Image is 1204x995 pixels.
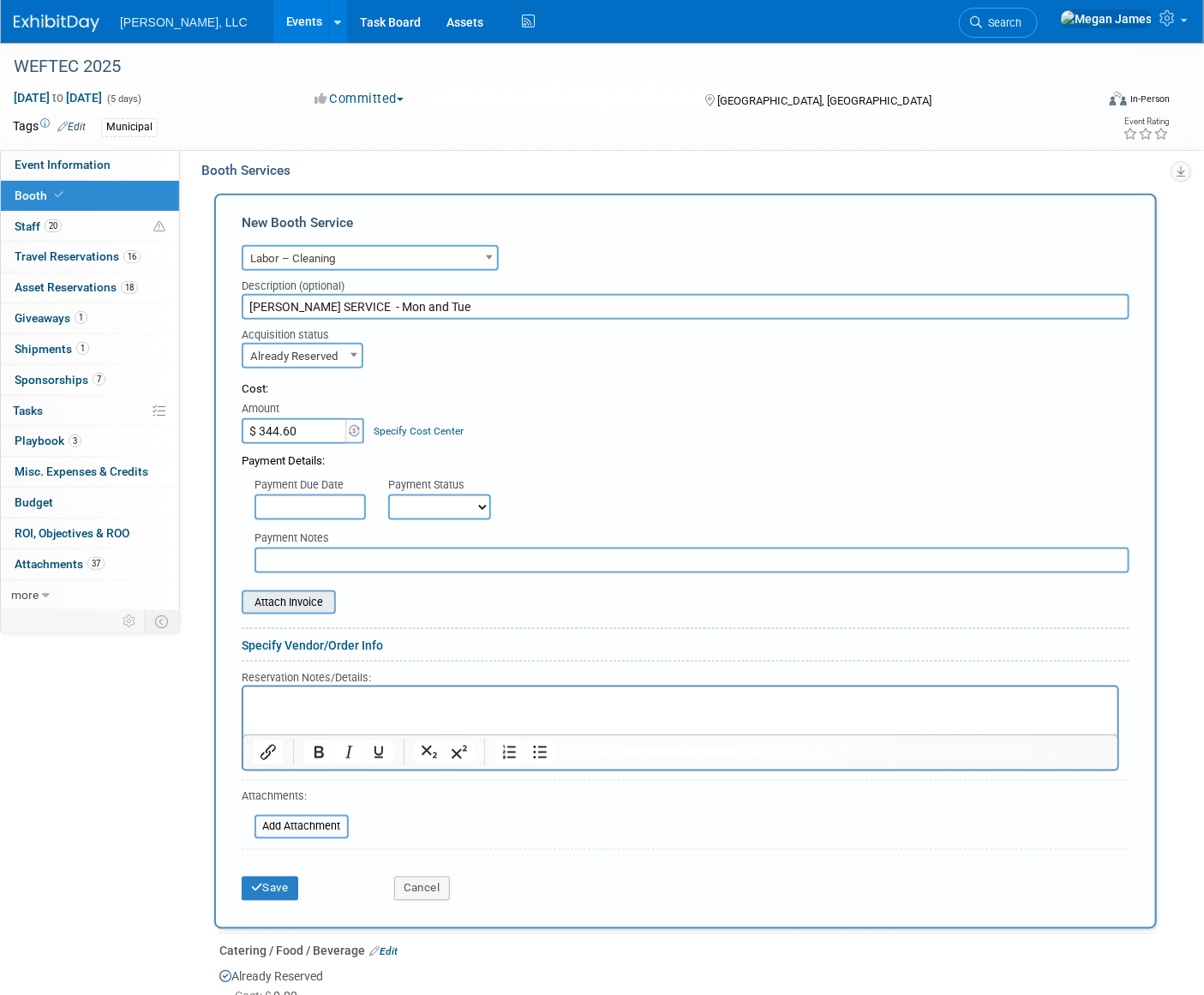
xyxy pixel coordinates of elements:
span: Event Information [15,158,111,171]
td: Toggle Event Tabs [145,610,180,632]
img: Megan James [1060,9,1153,28]
span: Potential Scheduling Conflict -- at least one attendee is tagged in another overlapping event. [153,219,165,235]
div: Payment Status [388,477,503,495]
span: 1 [76,342,89,355]
span: Already Reserved [242,343,363,369]
div: Catering / Food / Beverage [219,943,1157,960]
div: Payment Details: [242,444,1129,470]
button: Underline [364,740,393,764]
a: Giveaways1 [1,303,179,333]
span: 16 [123,250,141,263]
button: Bold [304,740,333,764]
a: Asset Reservations18 [1,273,179,303]
button: Committed [308,90,410,108]
span: 18 [121,281,138,294]
button: Superscript [445,740,474,764]
div: Description (optional) [242,271,1129,294]
a: more [1,580,179,610]
span: ROI, Objectives & ROO [15,526,129,540]
a: Edit [57,121,86,133]
div: Reservation Notes/Details: [242,668,1119,686]
span: Travel Reservations [15,249,141,263]
span: Misc. Expenses & Credits [15,465,148,478]
div: Cost: [242,381,1129,398]
a: Edit [369,946,398,958]
span: Already Reserved [243,345,362,369]
a: ROI, Objectives & ROO [1,518,179,548]
img: Format-Inperson.png [1110,92,1127,105]
span: Labor – Cleaning [243,247,497,271]
div: Event Format [998,89,1170,115]
a: Event Information [1,150,179,180]
span: 37 [87,557,105,570]
a: Misc. Expenses & Credits [1,457,179,487]
span: Search [982,16,1021,29]
span: [DATE] [DATE] [13,90,103,105]
div: Attachments: [242,789,349,809]
a: Specify Cost Center [374,425,464,437]
button: Italic [334,740,363,764]
span: Booth [15,189,67,202]
span: 1 [75,311,87,324]
td: Tags [13,117,86,137]
span: Attachments [15,557,105,571]
i: Booth reservation complete [55,190,63,200]
a: Sponsorships7 [1,365,179,395]
div: Booth Services [201,161,1170,180]
div: Event Rating [1123,117,1169,126]
a: Search [959,8,1038,38]
span: Playbook [15,434,81,447]
img: ExhibitDay [14,15,99,32]
button: Save [242,877,298,901]
span: 7 [93,373,105,386]
span: 20 [45,219,62,232]
a: Shipments1 [1,334,179,364]
div: WEFTEC 2025 [8,51,1071,82]
span: (5 days) [105,93,141,105]
a: Booth [1,181,179,211]
span: Sponsorships [15,373,105,387]
td: Personalize Event Tab Strip [115,610,145,632]
span: [GEOGRAPHIC_DATA], [GEOGRAPHIC_DATA] [717,94,931,107]
a: Attachments37 [1,549,179,579]
span: Asset Reservations [15,280,138,294]
span: to [50,91,66,105]
a: Budget [1,488,179,518]
div: Payment Notes [255,530,1129,548]
span: 3 [69,435,81,447]
a: Playbook3 [1,426,179,456]
div: In-Person [1129,93,1170,105]
span: more [11,588,39,602]
a: Specify Vendor/Order Info [242,638,383,652]
a: Tasks [1,396,179,426]
div: Amount [242,401,366,418]
iframe: Rich Text Area [243,687,1117,734]
a: Staff20 [1,212,179,242]
span: [PERSON_NAME], LLC [120,15,248,29]
span: Shipments [15,342,89,356]
button: Subscript [415,740,444,764]
button: Bullet list [525,740,554,764]
span: Staff [15,219,62,233]
button: Numbered list [495,740,524,764]
div: New Booth Service [242,213,1129,241]
div: Municipal [101,118,158,136]
a: Travel Reservations16 [1,242,179,272]
div: Payment Due Date [255,477,362,495]
span: Labor – Cleaning [242,245,499,271]
span: Giveaways [15,311,87,325]
span: Budget [15,495,53,509]
div: Acquisition status [242,320,368,343]
button: Cancel [394,877,450,901]
span: Tasks [13,404,43,417]
button: Insert/edit link [254,740,283,764]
